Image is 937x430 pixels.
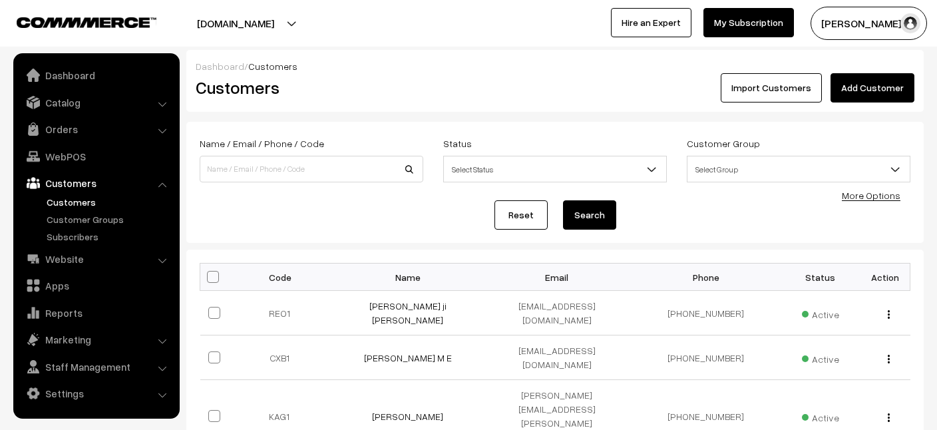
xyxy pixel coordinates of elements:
a: Customers [43,195,175,209]
span: Select Group [687,156,910,182]
a: Import Customers [721,73,822,103]
span: Select Status [443,156,667,182]
td: CXB1 [234,335,333,380]
button: [DOMAIN_NAME] [150,7,321,40]
a: [PERSON_NAME] [372,411,443,422]
th: Action [860,264,910,291]
img: Menu [888,310,890,319]
th: Code [234,264,333,291]
a: Catalog [17,91,175,114]
label: Customer Group [687,136,760,150]
label: Name / Email / Phone / Code [200,136,324,150]
span: Active [802,407,839,425]
a: Staff Management [17,355,175,379]
span: Active [802,304,839,322]
a: My Subscription [703,8,794,37]
a: Subscribers [43,230,175,244]
a: COMMMERCE [17,13,133,29]
td: REO1 [234,291,333,335]
a: Marketing [17,327,175,351]
a: Hire an Expert [611,8,691,37]
h2: Customers [196,77,545,98]
th: Phone [632,264,781,291]
a: Dashboard [17,63,175,87]
td: [PHONE_NUMBER] [632,335,781,380]
a: [PERSON_NAME] M E [364,352,452,363]
button: Search [563,200,616,230]
span: Active [802,349,839,366]
span: Customers [248,61,297,72]
div: / [196,59,914,73]
th: Status [781,264,860,291]
img: user [900,13,920,33]
label: Status [443,136,472,150]
input: Name / Email / Phone / Code [200,156,423,182]
td: [EMAIL_ADDRESS][DOMAIN_NAME] [482,291,632,335]
img: Menu [888,413,890,422]
a: Reset [494,200,548,230]
a: Orders [17,117,175,141]
a: Reports [17,301,175,325]
a: Website [17,247,175,271]
span: Select Group [687,158,910,181]
a: WebPOS [17,144,175,168]
td: [PHONE_NUMBER] [632,291,781,335]
td: [EMAIL_ADDRESS][DOMAIN_NAME] [482,335,632,380]
th: Email [482,264,632,291]
a: Add Customer [831,73,914,103]
th: Name [333,264,482,291]
img: COMMMERCE [17,17,156,27]
button: [PERSON_NAME] S… [811,7,927,40]
a: Customers [17,171,175,195]
span: Select Status [444,158,666,181]
a: Customer Groups [43,212,175,226]
a: Settings [17,381,175,405]
a: More Options [842,190,900,201]
a: [PERSON_NAME] ji [PERSON_NAME] [369,300,447,325]
img: Menu [888,355,890,363]
a: Apps [17,274,175,298]
a: Dashboard [196,61,244,72]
